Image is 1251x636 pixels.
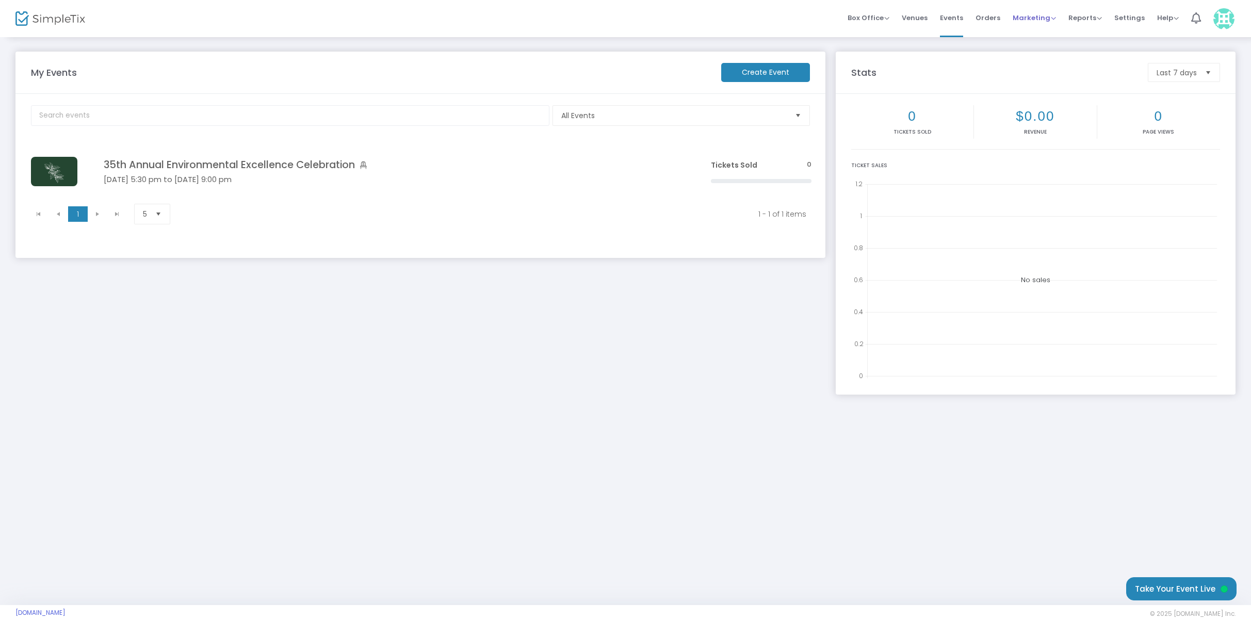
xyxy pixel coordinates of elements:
h2: 0 [1099,108,1218,124]
img: 2025EECWebBanners1.png [31,157,77,186]
p: Tickets sold [853,128,971,136]
span: Page 1 [68,206,88,222]
span: All Events [561,110,787,121]
div: Data table [25,144,818,199]
m-panel-title: Stats [846,66,1143,79]
span: Settings [1114,5,1145,31]
button: Select [151,204,166,224]
div: Ticket Sales [851,161,1220,169]
button: Select [1201,63,1215,81]
kendo-pager-info: 1 - 1 of 1 items [189,209,807,219]
button: Select [791,106,805,125]
span: Last 7 days [1157,68,1197,78]
span: Venues [902,5,928,31]
m-button: Create Event [721,63,810,82]
div: No sales [851,177,1220,383]
span: 5 [143,209,147,219]
h2: 0 [853,108,971,124]
a: [DOMAIN_NAME] [15,609,66,617]
h4: 35th Annual Environmental Excellence Celebration [104,159,680,171]
span: Orders [976,5,1000,31]
span: Events [940,5,963,31]
span: Box Office [848,13,889,23]
span: Marketing [1013,13,1056,23]
h2: $0.00 [976,108,1094,124]
span: Reports [1068,13,1102,23]
span: 0 [807,160,811,170]
button: Take Your Event Live [1126,577,1237,600]
span: Help [1157,13,1179,23]
p: Page Views [1099,128,1218,136]
input: Search events [31,105,549,126]
p: Revenue [976,128,1094,136]
m-panel-title: My Events [26,66,716,79]
span: © 2025 [DOMAIN_NAME] Inc. [1150,610,1236,618]
span: Tickets Sold [711,160,757,170]
h5: [DATE] 5:30 pm to [DATE] 9:00 pm [104,175,680,184]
